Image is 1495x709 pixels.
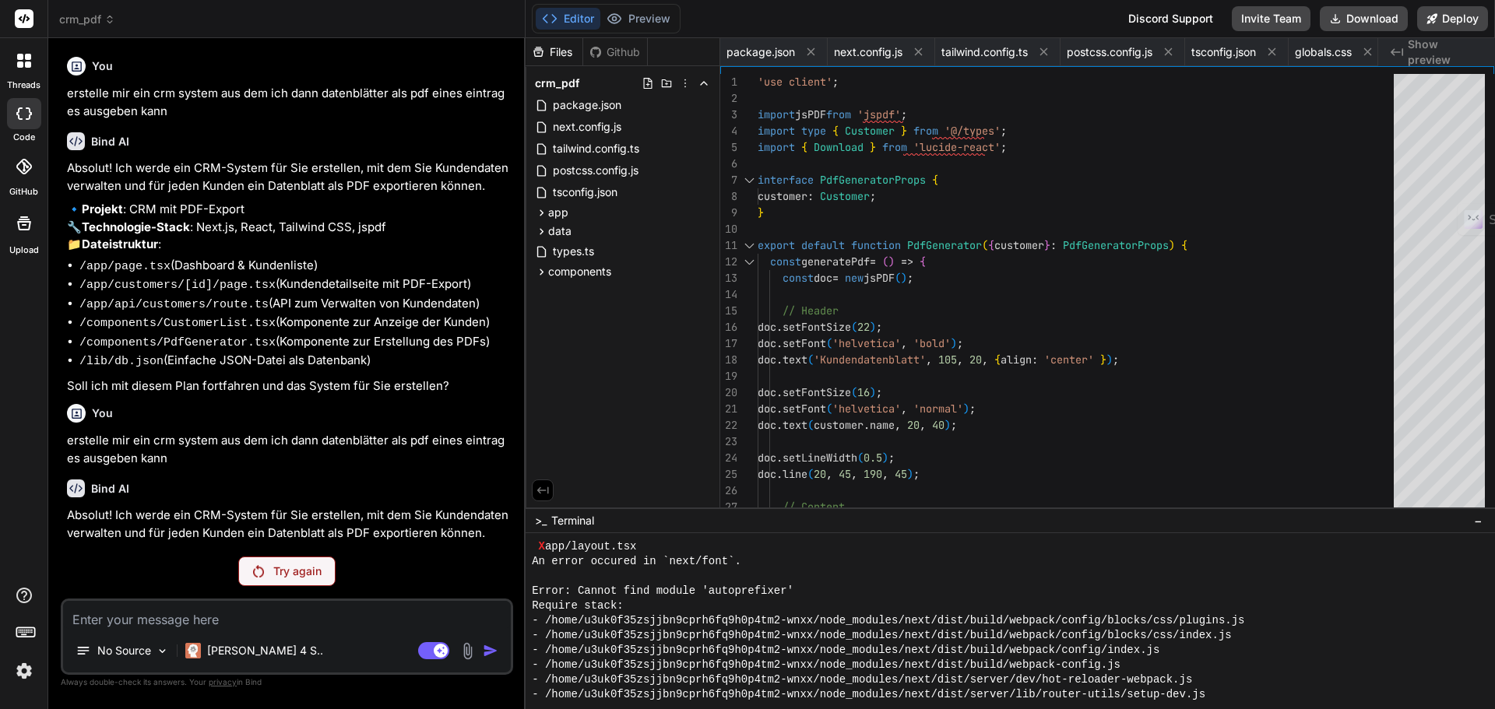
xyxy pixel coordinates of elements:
[783,271,814,285] span: const
[870,254,876,269] span: =
[870,385,876,399] span: )
[253,565,264,577] img: Retry
[832,402,901,416] span: 'helvetica'
[864,418,870,432] span: .
[720,74,737,90] div: 1
[720,139,737,156] div: 5
[941,44,1028,60] span: tailwind.config.ts
[79,317,276,330] code: /components/CustomerList.tsx
[1001,124,1007,138] span: ;
[888,254,895,269] span: )
[67,160,510,195] p: Absolut! Ich werde ein CRM-System für Sie erstellen, mit dem Sie Kundendaten verwalten und für je...
[535,75,579,91] span: crm_pdf
[79,257,510,276] li: (Dashboard & Kundenliste)
[982,238,988,252] span: (
[901,271,907,285] span: )
[532,643,1159,658] span: - /home/u3uk0f35zsjjbn9cprh6fq9h0p4tm2-wnxx/node_modules/next/dist/build/webpack/config/index.js
[459,642,477,660] img: attachment
[795,107,826,121] span: jsPDF
[901,107,907,121] span: ;
[820,173,926,187] span: PdfGeneratorProps
[1001,140,1007,154] span: ;
[857,320,870,334] span: 22
[882,467,888,481] span: ,
[826,336,832,350] span: (
[526,44,582,60] div: Files
[913,467,920,481] span: ;
[826,107,851,121] span: from
[82,202,123,216] strong: Projekt
[1067,44,1152,60] span: postcss.config.js
[776,336,783,350] span: .
[720,368,737,384] div: 19
[97,643,151,658] p: No Source
[1471,508,1486,533] button: −
[273,563,322,579] p: Try again
[783,353,807,367] span: text
[864,451,882,465] span: 0.5
[720,270,737,286] div: 13
[532,628,1232,643] span: - /home/u3uk0f35zsjjbn9cprh6fq9h0p4tm2-wnxx/node_modules/next/dist/build/webpack/config/blocks/cs...
[720,156,737,172] div: 6
[901,124,907,138] span: }
[783,336,826,350] span: setFont
[551,96,623,114] span: package.json
[826,402,832,416] span: (
[91,134,129,149] h6: Bind AI
[82,237,158,251] strong: Dateistruktur
[720,107,737,123] div: 3
[720,433,737,450] div: 23
[951,336,957,350] span: )
[851,320,857,334] span: (
[1320,6,1408,31] button: Download
[548,223,572,239] span: data
[720,205,737,221] div: 9
[913,124,938,138] span: from
[1044,353,1094,367] span: 'center'
[951,418,957,432] span: ;
[156,644,169,658] img: Pick Models
[758,385,776,399] span: doc
[720,417,737,433] div: 22
[864,271,895,285] span: jsPDF
[801,238,845,252] span: default
[79,279,276,292] code: /app/customers/[id]/page.tsx
[845,271,864,285] span: new
[963,402,969,416] span: )
[1044,238,1050,252] span: }
[901,336,907,350] span: ,
[895,271,901,285] span: (
[535,513,547,528] span: >_
[870,320,876,334] span: )
[845,124,895,138] span: Customer
[551,513,594,528] span: Terminal
[783,320,851,334] span: setFontSize
[758,467,776,481] span: doc
[79,295,510,314] li: (API zum Verwalten von Kundendaten)
[801,124,826,138] span: type
[551,242,596,261] span: types.ts
[720,123,737,139] div: 4
[807,467,814,481] span: (
[532,598,624,613] span: Require stack:
[82,219,190,234] strong: Technologie-Stack
[907,418,920,432] span: 20
[907,271,913,285] span: ;
[67,85,510,120] p: erstelle mir ein crm system aus dem ich dann datenblätter als pdf eines eintrages ausgeben kann
[882,254,888,269] span: (
[801,140,807,154] span: {
[758,124,795,138] span: import
[7,79,40,92] label: threads
[851,238,901,252] span: function
[920,418,926,432] span: ,
[739,172,759,188] div: Click to collapse the range.
[1169,238,1175,252] span: )
[851,385,857,399] span: (
[783,402,826,416] span: setFont
[548,264,611,279] span: components
[969,353,982,367] span: 20
[545,539,637,554] span: app/layout.tsx
[783,304,839,318] span: // Header
[957,353,963,367] span: ,
[758,140,795,154] span: import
